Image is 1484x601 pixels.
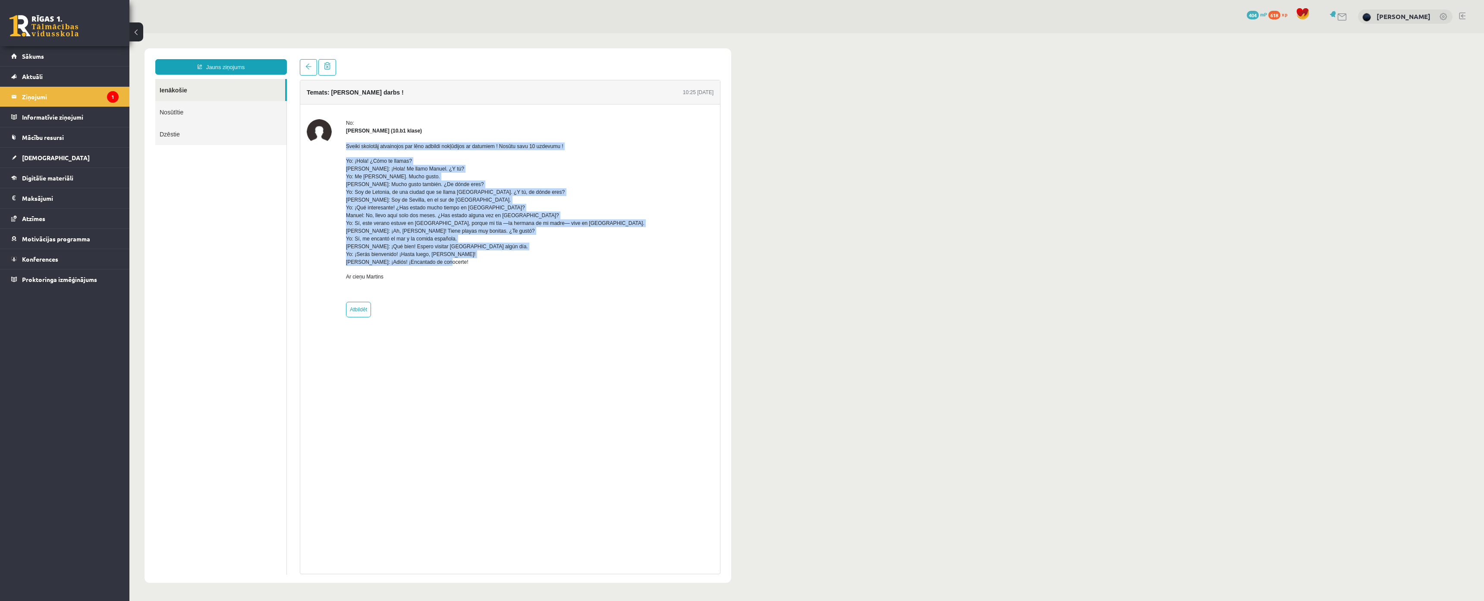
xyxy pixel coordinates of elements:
h4: Temats: [PERSON_NAME] darbs ! [177,56,274,63]
span: [DEMOGRAPHIC_DATA] [22,154,90,161]
a: Motivācijas programma [11,229,119,249]
a: Jauns ziņojums [26,26,157,41]
span: Sākums [22,52,44,60]
span: Konferences [22,255,58,263]
div: No: [217,86,515,94]
span: Mācību resursi [22,133,64,141]
a: Rīgas 1. Tālmācības vidusskola [9,15,79,37]
img: Martins Birkmanis [177,86,202,111]
a: [PERSON_NAME] [1377,12,1431,21]
span: Proktoringa izmēģinājums [22,275,97,283]
p: Sveiki skolotāj atvainojos par lēno adbildi nokļūdijos ar datumiem ! Nosūtu savu 10 uzdevumu ! [217,109,515,117]
a: Proktoringa izmēģinājums [11,269,119,289]
a: 618 xp [1268,11,1292,18]
a: Mācību resursi [11,127,119,147]
p: Ar cieņu Martins [217,240,515,247]
span: 618 [1268,11,1280,19]
span: Motivācijas programma [22,235,90,243]
a: Ziņojumi1 [11,87,119,107]
legend: Informatīvie ziņojumi [22,107,119,127]
span: Atzīmes [22,215,45,222]
a: Konferences [11,249,119,269]
a: Aktuāli [11,66,119,86]
a: Atbildēt [217,269,242,284]
a: Dzēstie [26,90,157,112]
strong: [PERSON_NAME] (10.b1 klase) [217,95,292,101]
a: 404 mP [1247,11,1267,18]
p: Yo: ¡Hola! ¿Cómo te llamas? [PERSON_NAME]: ¡Hola! Me llamo Manuel. ¿Y tú? Yo: Me [PERSON_NAME]. M... [217,124,515,233]
i: 1 [107,91,119,103]
div: 10:25 [DATE] [553,55,584,63]
a: Digitālie materiāli [11,168,119,188]
a: [DEMOGRAPHIC_DATA] [11,148,119,168]
legend: Maksājumi [22,188,119,208]
a: Maksājumi [11,188,119,208]
span: Digitālie materiāli [22,174,73,182]
a: Nosūtītie [26,68,157,90]
a: Ienākošie [26,46,156,68]
legend: Ziņojumi [22,87,119,107]
a: Atzīmes [11,209,119,228]
span: 404 [1247,11,1259,19]
span: xp [1282,11,1287,18]
span: Aktuāli [22,73,43,80]
a: Sākums [11,46,119,66]
a: Informatīvie ziņojumi [11,107,119,127]
img: Nikolass Karpjuks [1362,13,1371,22]
span: mP [1260,11,1267,18]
